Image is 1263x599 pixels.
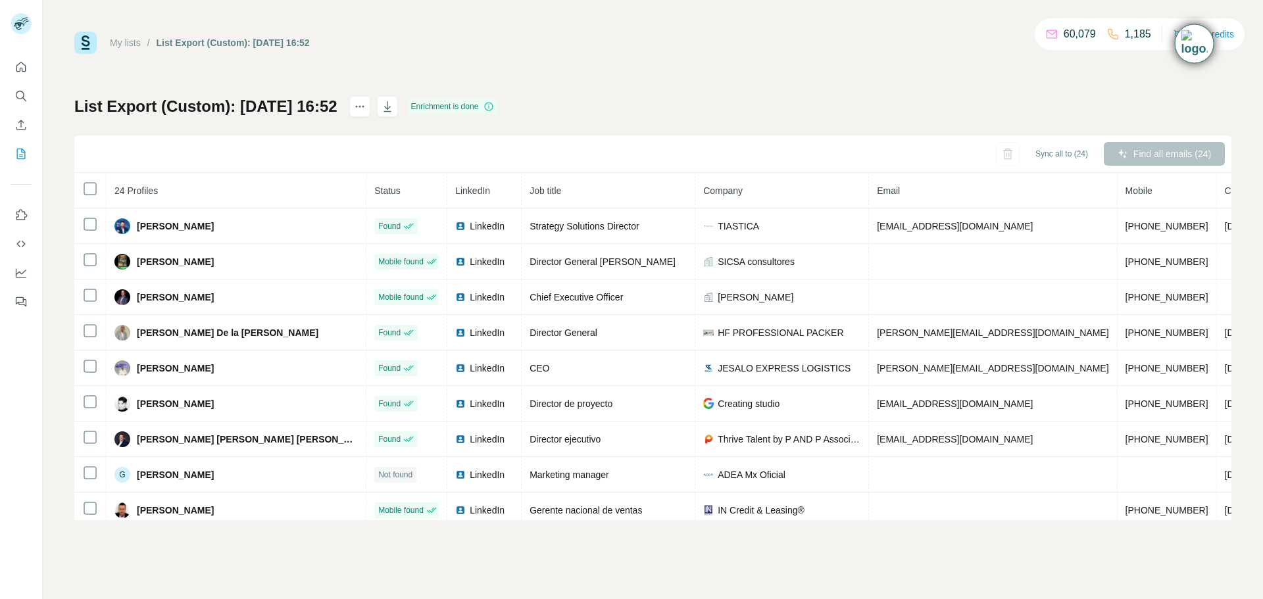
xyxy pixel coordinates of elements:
span: Found [378,327,401,339]
span: LinkedIn [470,433,505,446]
img: Avatar [114,431,130,447]
img: LinkedIn logo [455,398,466,409]
button: Sync all to (24) [1026,144,1097,164]
span: Found [378,220,401,232]
span: Found [378,362,401,374]
span: IN Credit & Leasing® [718,504,805,517]
button: Enrich CSV [11,113,32,137]
img: Avatar [114,502,130,518]
div: G [114,467,130,483]
li: / [147,36,150,49]
span: Strategy Solutions Director [530,221,639,231]
img: Avatar [114,396,130,412]
span: LinkedIn [455,185,490,196]
img: company-logo [703,398,714,408]
img: Timeline extension [1181,30,1208,58]
img: LinkedIn logo [455,327,466,338]
span: [PERSON_NAME][EMAIL_ADDRESS][DOMAIN_NAME] [877,327,1108,338]
button: Dashboard [11,261,32,285]
button: Use Surfe on LinkedIn [11,203,32,227]
img: company-logo [703,505,714,515]
span: [EMAIL_ADDRESS][DOMAIN_NAME] [877,221,1033,231]
img: Surfe Logo [74,32,97,54]
span: HF PROFESSIONAL PACKER [718,326,843,339]
span: LinkedIn [470,468,505,481]
span: LinkedIn [470,504,505,517]
span: 24 Profiles [114,185,158,196]
span: LinkedIn [470,362,505,375]
span: [PERSON_NAME] [137,468,214,481]
span: Mobile found [378,504,424,516]
button: My lists [11,142,32,166]
img: Avatar [114,360,130,376]
span: Thrive Talent by P AND P Associates [718,433,860,446]
span: Not found [378,469,412,481]
span: JESALO EXPRESS LOGISTICS [718,362,851,375]
span: [PHONE_NUMBER] [1126,434,1208,444]
img: Avatar [114,218,130,234]
span: [PERSON_NAME][EMAIL_ADDRESS][DOMAIN_NAME] [877,363,1108,373]
img: LinkedIn logo [455,363,466,373]
span: Mobile found [378,256,424,268]
span: [PERSON_NAME] [PERSON_NAME] [PERSON_NAME] [137,433,358,446]
button: Quick start [11,55,32,79]
span: LinkedIn [470,397,505,410]
span: [PERSON_NAME] [137,220,214,233]
img: company-logo [703,469,714,480]
span: Creating studio [718,397,780,410]
span: Director General [PERSON_NAME] [530,256,676,267]
span: Director ejecutivo [530,434,601,444]
span: [PHONE_NUMBER] [1126,505,1208,515]
span: LinkedIn [470,326,505,339]
span: Job title [530,185,561,196]
span: Company [703,185,743,196]
span: [PHONE_NUMBER] [1126,363,1208,373]
button: Feedback [11,290,32,314]
img: LinkedIn logo [455,256,466,267]
span: LinkedIn [470,291,505,304]
img: company-logo [703,363,714,373]
a: My lists [110,37,141,48]
div: List Export (Custom): [DATE] 16:52 [157,36,310,49]
button: Use Surfe API [11,232,32,256]
span: Gerente nacional de ventas [530,505,642,515]
span: Email [877,185,900,196]
span: Found [378,398,401,410]
span: Mobile [1126,185,1152,196]
img: LinkedIn logo [455,505,466,515]
span: Director de proyecto [530,398,612,409]
span: [PHONE_NUMBER] [1126,221,1208,231]
img: LinkedIn logo [455,292,466,302]
span: [PHONE_NUMBER] [1126,398,1208,409]
span: Director General [530,327,597,338]
span: [PERSON_NAME] [137,362,214,375]
button: actions [349,96,370,117]
span: Mobile found [378,291,424,303]
img: company-logo [703,327,714,338]
img: LinkedIn logo [455,221,466,231]
p: 1,185 [1125,26,1151,42]
span: [PERSON_NAME] [137,397,214,410]
img: company-logo [703,434,714,444]
span: [PERSON_NAME] [137,504,214,517]
span: Status [374,185,401,196]
img: Avatar [114,325,130,341]
span: [PERSON_NAME] [137,255,214,268]
span: Found [378,433,401,445]
button: Buy credits [1173,25,1234,43]
button: Search [11,84,32,108]
span: ADEA Mx Oficial [718,468,785,481]
span: Marketing manager [530,469,609,480]
img: LinkedIn logo [455,469,466,480]
span: LinkedIn [470,255,505,268]
img: Avatar [114,289,130,305]
span: Chief Executive Officer [530,292,623,302]
img: LinkedIn logo [455,434,466,444]
span: SICSA consultores [718,255,795,268]
span: [PHONE_NUMBER] [1126,292,1208,302]
span: [PERSON_NAME] [137,291,214,304]
span: [PHONE_NUMBER] [1126,256,1208,267]
img: company-logo [703,221,714,231]
h1: List Export (Custom): [DATE] 16:52 [74,96,337,117]
div: Enrichment is done [407,99,499,114]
